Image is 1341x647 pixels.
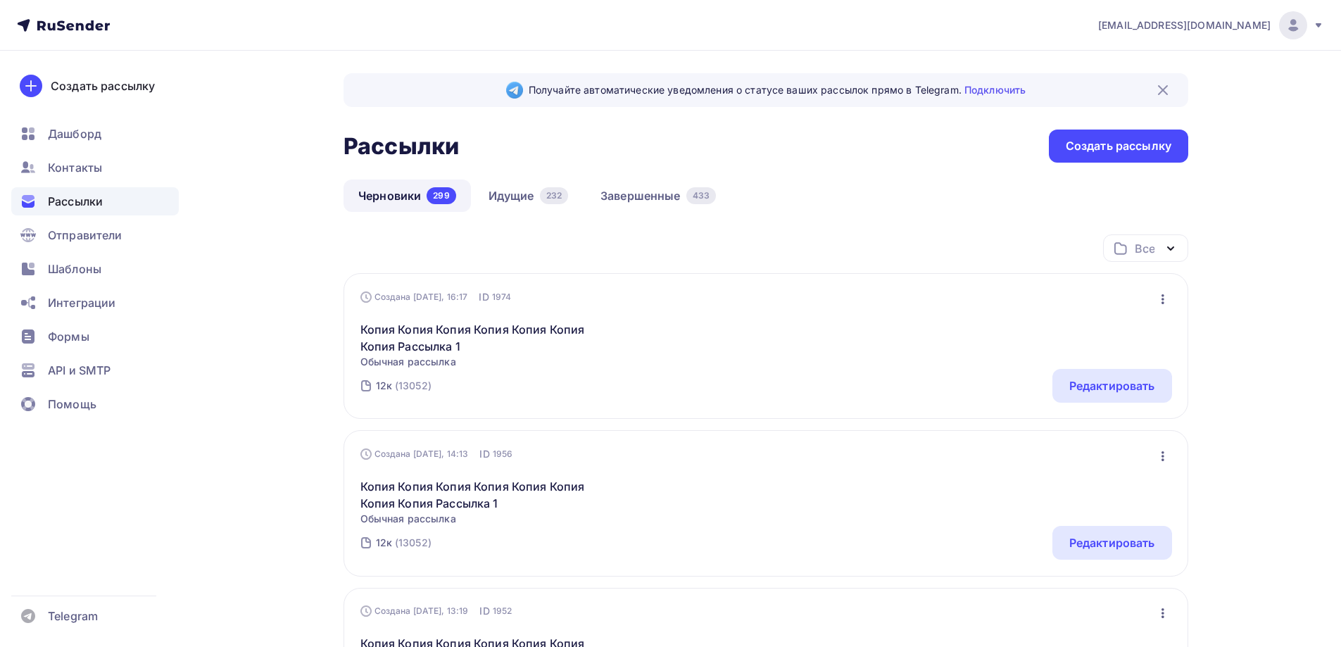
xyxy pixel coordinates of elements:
[686,187,716,204] div: 433
[360,512,602,526] span: Обычная рассылка
[344,180,471,212] a: Черновики299
[11,120,179,148] a: Дашборд
[48,294,115,311] span: Интеграции
[11,187,179,215] a: Рассылки
[360,321,602,355] a: Копия Копия Копия Копия Копия Копия Копия Рассылка 1
[11,322,179,351] a: Формы
[48,159,102,176] span: Контакты
[374,532,433,554] a: 12к (13052)
[360,605,469,617] div: Создана [DATE], 13:19
[51,77,155,94] div: Создать рассылку
[493,447,513,461] span: 1956
[479,447,489,461] span: ID
[540,187,568,204] div: 232
[1098,11,1324,39] a: [EMAIL_ADDRESS][DOMAIN_NAME]
[360,448,469,460] div: Создана [DATE], 14:13
[360,355,602,369] span: Обычная рассылка
[1069,377,1155,394] div: Редактировать
[48,396,96,413] span: Помощь
[360,478,602,512] a: Копия Копия Копия Копия Копия Копия Копия Копия Рассылка 1
[48,125,101,142] span: Дашборд
[1103,234,1188,262] button: Все
[1069,534,1155,551] div: Редактировать
[506,82,523,99] img: Telegram
[964,84,1026,96] a: Подключить
[48,328,89,345] span: Формы
[11,255,179,283] a: Шаблоны
[376,536,392,550] div: 12к
[11,153,179,182] a: Контакты
[48,608,98,624] span: Telegram
[1098,18,1271,32] span: [EMAIL_ADDRESS][DOMAIN_NAME]
[374,375,433,397] a: 12к (13052)
[48,227,122,244] span: Отправители
[344,132,459,161] h2: Рассылки
[395,536,432,550] div: (13052)
[48,362,111,379] span: API и SMTP
[492,290,512,304] span: 1974
[474,180,583,212] a: Идущие232
[376,379,392,393] div: 12к
[1135,240,1154,257] div: Все
[395,379,432,393] div: (13052)
[427,187,455,204] div: 299
[48,260,101,277] span: Шаблоны
[479,290,489,304] span: ID
[529,83,1026,97] span: Получайте автоматические уведомления о статусе ваших рассылок прямо в Telegram.
[586,180,731,212] a: Завершенные433
[493,604,512,618] span: 1952
[360,291,468,303] div: Создана [DATE], 16:17
[479,604,489,618] span: ID
[1066,138,1171,154] div: Создать рассылку
[11,221,179,249] a: Отправители
[48,193,103,210] span: Рассылки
